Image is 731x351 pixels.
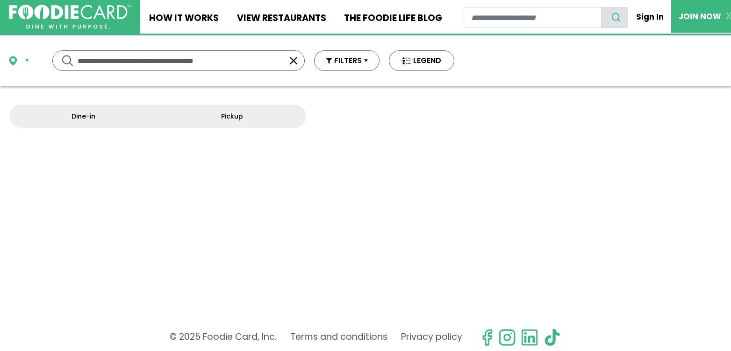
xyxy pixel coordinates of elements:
[290,329,387,346] a: Terms and conditions
[601,7,628,28] button: search
[478,329,496,346] svg: check us out on facebook
[521,329,538,346] img: linkedin.svg
[464,7,602,28] input: restaurant search
[9,5,131,29] img: FoodieCard; Eat, Drink, Save, Donate
[543,329,561,346] img: tiktok.svg
[158,105,307,128] a: Pickup
[401,329,462,346] a: Privacy policy
[9,105,158,128] a: Dine-in
[628,7,671,27] a: Sign In
[314,50,380,71] button: FILTERS
[389,50,454,71] button: LEGEND
[170,329,277,346] p: © 2025 Foodie Card, Inc.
